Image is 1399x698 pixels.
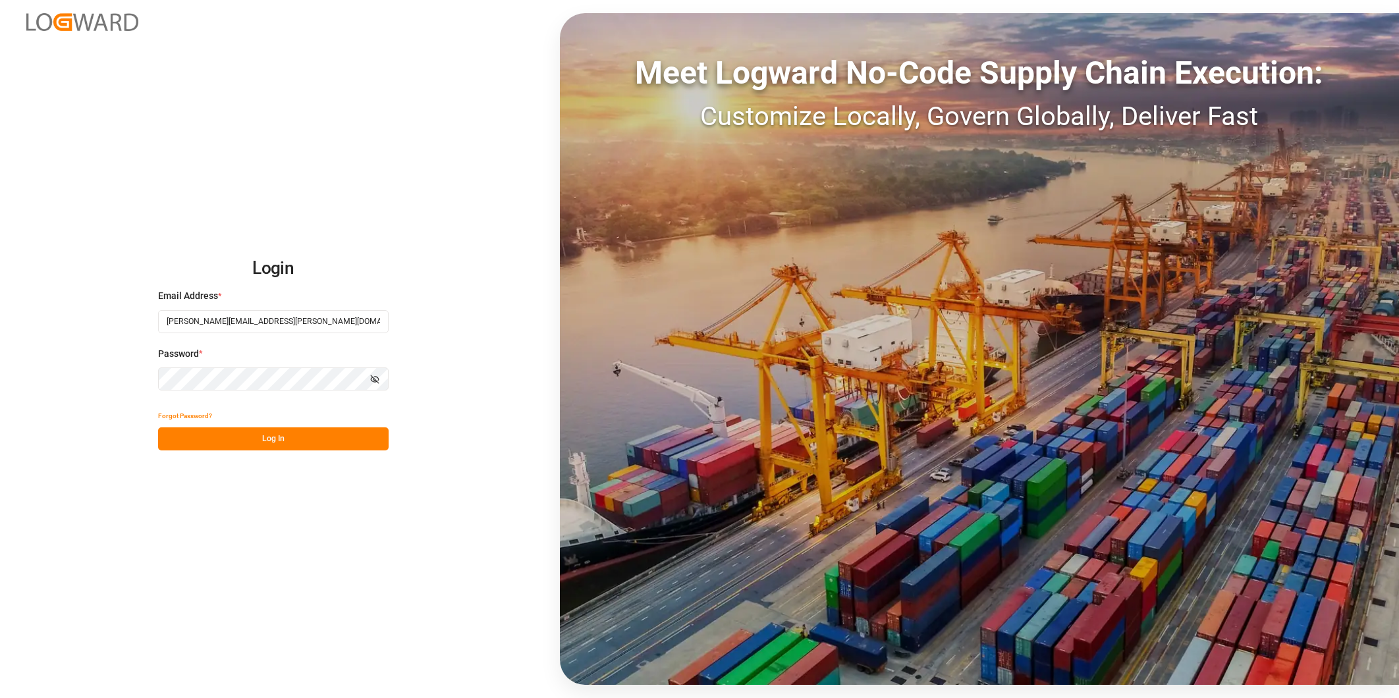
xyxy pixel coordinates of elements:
[158,347,199,361] span: Password
[26,13,138,31] img: Logward_new_orange.png
[158,310,389,333] input: Enter your email
[560,97,1399,136] div: Customize Locally, Govern Globally, Deliver Fast
[560,49,1399,97] div: Meet Logward No-Code Supply Chain Execution:
[158,427,389,450] button: Log In
[158,289,218,303] span: Email Address
[158,248,389,290] h2: Login
[158,404,212,427] button: Forgot Password?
